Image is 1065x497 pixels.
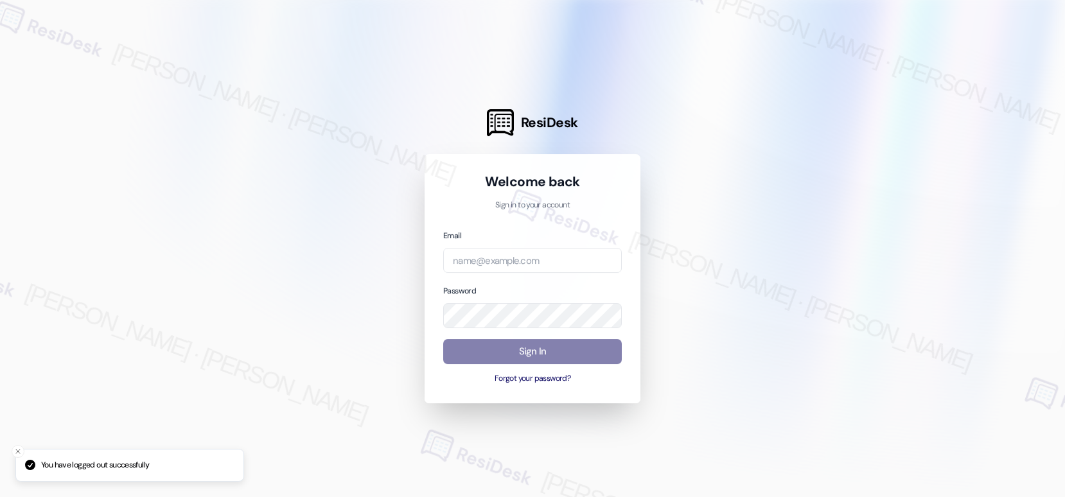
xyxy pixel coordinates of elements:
h1: Welcome back [443,173,622,191]
span: ResiDesk [521,114,578,132]
input: name@example.com [443,248,622,273]
p: You have logged out successfully [41,460,149,471]
button: Close toast [12,445,24,458]
label: Email [443,231,461,241]
p: Sign in to your account [443,200,622,211]
label: Password [443,286,476,296]
button: Sign In [443,340,622,365]
img: ResiDesk Logo [487,109,514,136]
button: Forgot your password? [443,373,622,385]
